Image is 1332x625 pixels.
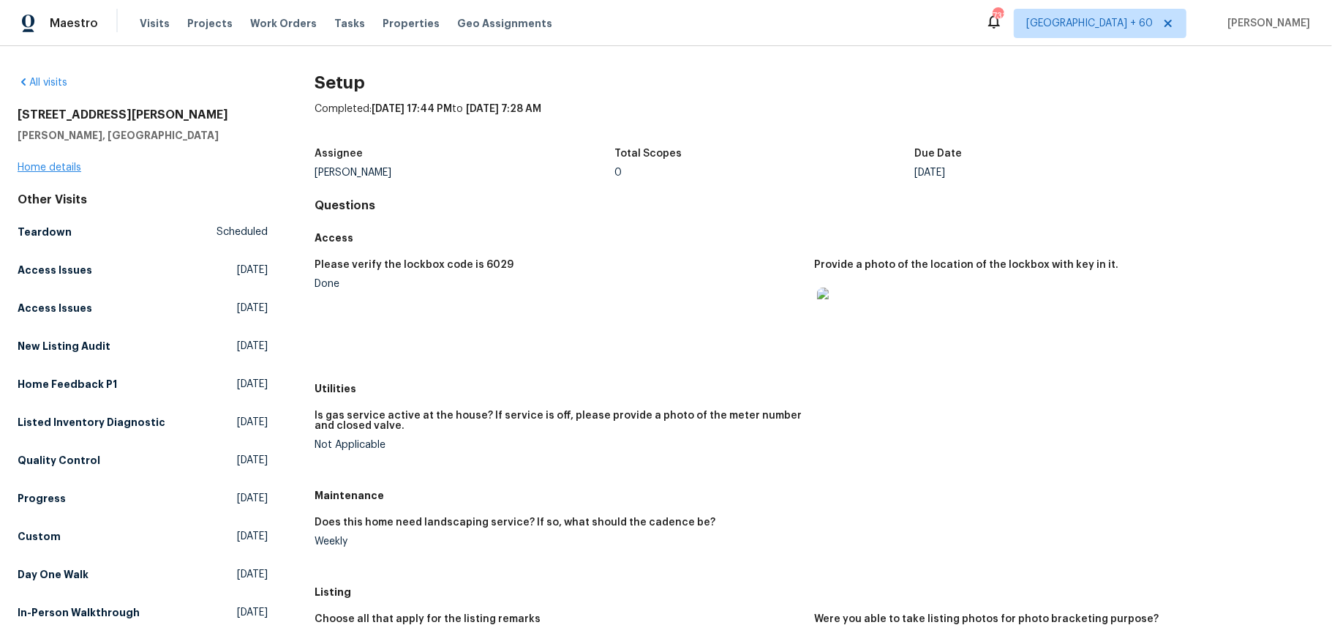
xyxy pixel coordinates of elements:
[237,567,268,582] span: [DATE]
[315,517,715,528] h5: Does this home need landscaping service? If so, what should the cadence be?
[18,339,110,353] h5: New Listing Audit
[18,128,268,143] h5: [PERSON_NAME], [GEOGRAPHIC_DATA]
[315,260,513,270] h5: Please verify the lockbox code is 6029
[18,78,67,88] a: All visits
[315,231,1314,245] h5: Access
[315,614,541,624] h5: Choose all that apply for the listing remarks
[250,16,317,31] span: Work Orders
[315,198,1314,213] h4: Questions
[18,529,61,544] h5: Custom
[315,75,1314,90] h2: Setup
[18,409,268,435] a: Listed Inventory Diagnostic[DATE]
[18,162,81,173] a: Home details
[237,263,268,277] span: [DATE]
[18,491,66,506] h5: Progress
[18,192,268,207] div: Other Visits
[315,102,1314,140] div: Completed: to
[18,605,140,620] h5: In-Person Walkthrough
[237,529,268,544] span: [DATE]
[457,16,552,31] span: Geo Assignments
[814,260,1118,270] h5: Provide a photo of the location of the lockbox with key in it.
[18,485,268,512] a: Progress[DATE]
[315,585,1314,599] h5: Listing
[315,149,363,159] h5: Assignee
[18,453,100,468] h5: Quality Control
[315,168,614,178] div: [PERSON_NAME]
[1222,16,1310,31] span: [PERSON_NAME]
[237,377,268,392] span: [DATE]
[50,16,98,31] span: Maestro
[237,605,268,620] span: [DATE]
[140,16,170,31] span: Visits
[18,567,89,582] h5: Day One Walk
[237,491,268,506] span: [DATE]
[18,263,92,277] h5: Access Issues
[18,447,268,474] a: Quality Control[DATE]
[18,561,268,588] a: Day One Walk[DATE]
[237,453,268,468] span: [DATE]
[18,219,268,245] a: TeardownScheduled
[993,9,1003,23] div: 731
[614,149,682,159] h5: Total Scopes
[614,168,914,178] div: 0
[914,149,962,159] h5: Due Date
[372,104,452,114] span: [DATE] 17:44 PM
[187,16,233,31] span: Projects
[315,488,1314,503] h5: Maintenance
[466,104,541,114] span: [DATE] 7:28 AM
[237,339,268,353] span: [DATE]
[18,333,268,359] a: New Listing Audit[DATE]
[18,377,117,392] h5: Home Feedback P1
[18,225,72,239] h5: Teardown
[315,381,1314,396] h5: Utilities
[914,168,1214,178] div: [DATE]
[315,536,803,547] div: Weekly
[315,279,803,289] div: Done
[18,371,268,397] a: Home Feedback P1[DATE]
[217,225,268,239] span: Scheduled
[237,301,268,315] span: [DATE]
[237,415,268,430] span: [DATE]
[383,16,440,31] span: Properties
[18,415,165,430] h5: Listed Inventory Diagnostic
[315,411,803,431] h5: Is gas service active at the house? If service is off, please provide a photo of the meter number...
[18,301,92,315] h5: Access Issues
[814,614,1159,624] h5: Were you able to take listing photos for photo bracketing purpose?
[18,295,268,321] a: Access Issues[DATE]
[18,108,268,122] h2: [STREET_ADDRESS][PERSON_NAME]
[1026,16,1153,31] span: [GEOGRAPHIC_DATA] + 60
[18,523,268,550] a: Custom[DATE]
[315,440,803,450] div: Not Applicable
[334,18,365,29] span: Tasks
[18,257,268,283] a: Access Issues[DATE]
